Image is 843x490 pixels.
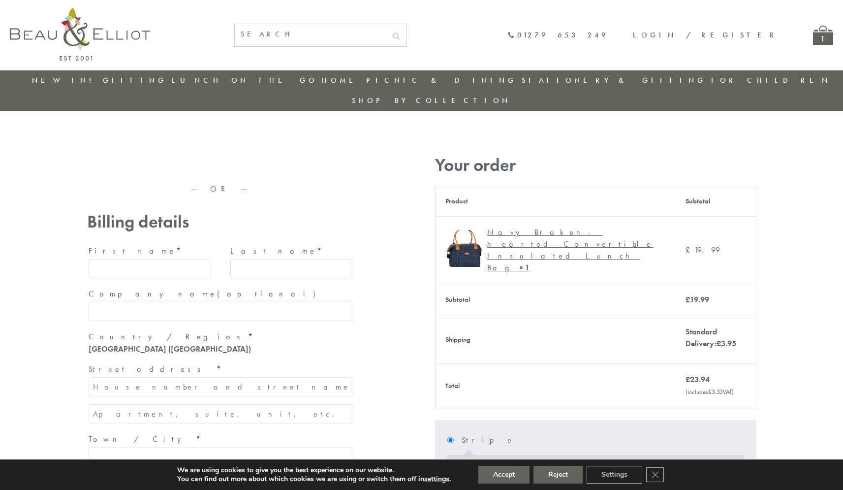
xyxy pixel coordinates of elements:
a: 01279 653 249 [507,31,608,39]
span: 3.33 [708,388,723,396]
a: Login / Register [633,30,779,40]
a: Lunch On The Go [172,75,317,85]
th: Product [435,186,676,216]
button: Settings [587,466,642,484]
span: £ [708,388,712,396]
span: (optional) [217,289,321,299]
button: settings [424,475,449,484]
img: logo [10,7,150,61]
p: You can find out more about which cookies we are using or switch them off in . [177,475,451,484]
strong: × 1 [519,262,530,273]
span: £ [717,338,721,349]
label: Stripe [462,432,744,448]
strong: [GEOGRAPHIC_DATA] ([GEOGRAPHIC_DATA]) [89,344,251,354]
a: Home [322,75,361,85]
h3: Billing details [87,212,355,232]
input: Apartment, suite, unit, etc. (optional) [89,404,353,424]
img: Navy Broken-hearted Convertible Insulated Lunch Bag [445,230,482,267]
input: SEARCH [235,24,386,44]
a: Stationery & Gifting [522,75,706,85]
label: Country / Region [89,329,353,345]
label: Town / City [89,431,353,447]
label: First name [89,243,212,259]
th: Subtotal [435,284,676,316]
button: Close GDPR Cookie Banner [646,467,664,482]
label: Standard Delivery: [686,327,736,349]
button: Accept [478,466,530,484]
bdi: 19.99 [686,294,709,305]
label: Company name [89,286,353,302]
a: 1 [813,26,833,45]
span: £ [686,245,694,255]
button: Reject [533,466,583,484]
label: Last name [230,243,353,259]
a: Gifting [103,75,167,85]
a: For Children [711,75,831,85]
a: New in! [32,75,98,85]
input: House number and street name [89,377,353,396]
bdi: 3.95 [717,338,736,349]
a: Navy Broken-hearted Convertible Insulated Lunch Bag Navy Broken-hearted Convertible Insulated Lun... [445,227,666,274]
bdi: 23.94 [686,374,710,385]
h3: Your order [435,155,756,175]
small: (includes VAT) [686,388,734,396]
span: £ [686,294,690,305]
th: Shipping [435,316,676,363]
iframe: Secure express checkout frame [85,151,220,175]
p: — OR — [87,185,355,194]
iframe: Secure express checkout frame [221,151,357,175]
a: Picnic & Dining [366,75,517,85]
bdi: 19.99 [686,245,720,255]
th: Total [435,363,676,408]
a: Shop by collection [352,96,511,105]
div: Navy Broken-hearted Convertible Insulated Lunch Bag [487,227,658,274]
label: Street address [89,361,353,377]
p: We are using cookies to give you the best experience on our website. [177,466,451,475]
th: Subtotal [676,186,756,216]
span: £ [686,374,690,385]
